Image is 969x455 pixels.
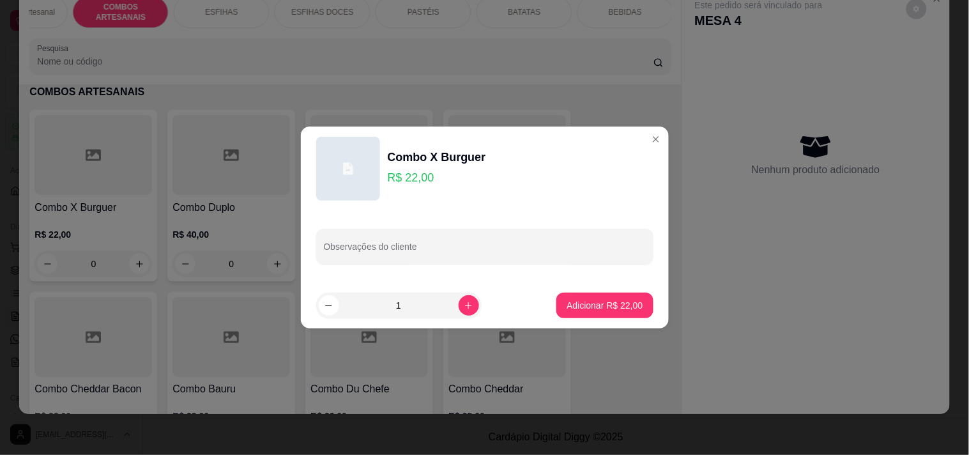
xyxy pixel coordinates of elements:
input: Observações do cliente [324,245,646,258]
p: R$ 22,00 [388,169,486,187]
button: decrease-product-quantity [319,295,339,316]
div: Combo X Burguer [388,148,486,166]
button: Adicionar R$ 22,00 [556,293,653,318]
p: Adicionar R$ 22,00 [567,299,643,312]
button: increase-product-quantity [459,295,479,316]
button: Close [646,129,666,150]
